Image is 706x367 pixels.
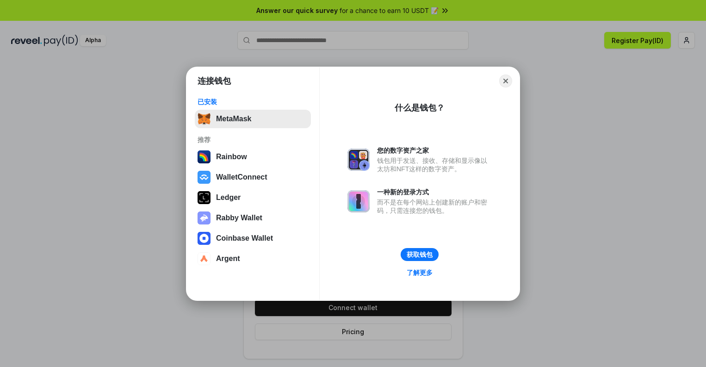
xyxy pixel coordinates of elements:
button: 获取钱包 [401,248,439,261]
button: Argent [195,249,311,268]
div: Argent [216,255,240,263]
img: svg+xml,%3Csvg%20fill%3D%22none%22%20height%3D%2233%22%20viewBox%3D%220%200%2035%2033%22%20width%... [198,112,211,125]
div: MetaMask [216,115,251,123]
img: svg+xml,%3Csvg%20width%3D%2228%22%20height%3D%2228%22%20viewBox%3D%220%200%2028%2028%22%20fill%3D... [198,252,211,265]
div: 已安装 [198,98,308,106]
div: Ledger [216,193,241,202]
div: 您的数字资产之家 [377,146,492,155]
img: svg+xml,%3Csvg%20width%3D%22120%22%20height%3D%22120%22%20viewBox%3D%220%200%20120%20120%22%20fil... [198,150,211,163]
div: WalletConnect [216,173,267,181]
div: 了解更多 [407,268,433,277]
button: Rabby Wallet [195,209,311,227]
img: svg+xml,%3Csvg%20xmlns%3D%22http%3A%2F%2Fwww.w3.org%2F2000%2Fsvg%22%20fill%3D%22none%22%20viewBox... [347,149,370,171]
img: svg+xml,%3Csvg%20width%3D%2228%22%20height%3D%2228%22%20viewBox%3D%220%200%2028%2028%22%20fill%3D... [198,171,211,184]
a: 了解更多 [401,267,438,279]
div: 钱包用于发送、接收、存储和显示像以太坊和NFT这样的数字资产。 [377,156,492,173]
h1: 连接钱包 [198,75,231,87]
div: 一种新的登录方式 [377,188,492,196]
button: Coinbase Wallet [195,229,311,248]
button: Ledger [195,188,311,207]
div: Rainbow [216,153,247,161]
button: Close [499,75,512,87]
div: Coinbase Wallet [216,234,273,243]
div: Rabby Wallet [216,214,262,222]
button: MetaMask [195,110,311,128]
img: svg+xml,%3Csvg%20width%3D%2228%22%20height%3D%2228%22%20viewBox%3D%220%200%2028%2028%22%20fill%3D... [198,232,211,245]
button: Rainbow [195,148,311,166]
div: 推荐 [198,136,308,144]
img: svg+xml,%3Csvg%20xmlns%3D%22http%3A%2F%2Fwww.w3.org%2F2000%2Fsvg%22%20fill%3D%22none%22%20viewBox... [198,211,211,224]
div: 而不是在每个网站上创建新的账户和密码，只需连接您的钱包。 [377,198,492,215]
button: WalletConnect [195,168,311,187]
div: 什么是钱包？ [395,102,445,113]
img: svg+xml,%3Csvg%20xmlns%3D%22http%3A%2F%2Fwww.w3.org%2F2000%2Fsvg%22%20fill%3D%22none%22%20viewBox... [347,190,370,212]
img: svg+xml,%3Csvg%20xmlns%3D%22http%3A%2F%2Fwww.w3.org%2F2000%2Fsvg%22%20width%3D%2228%22%20height%3... [198,191,211,204]
div: 获取钱包 [407,250,433,259]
